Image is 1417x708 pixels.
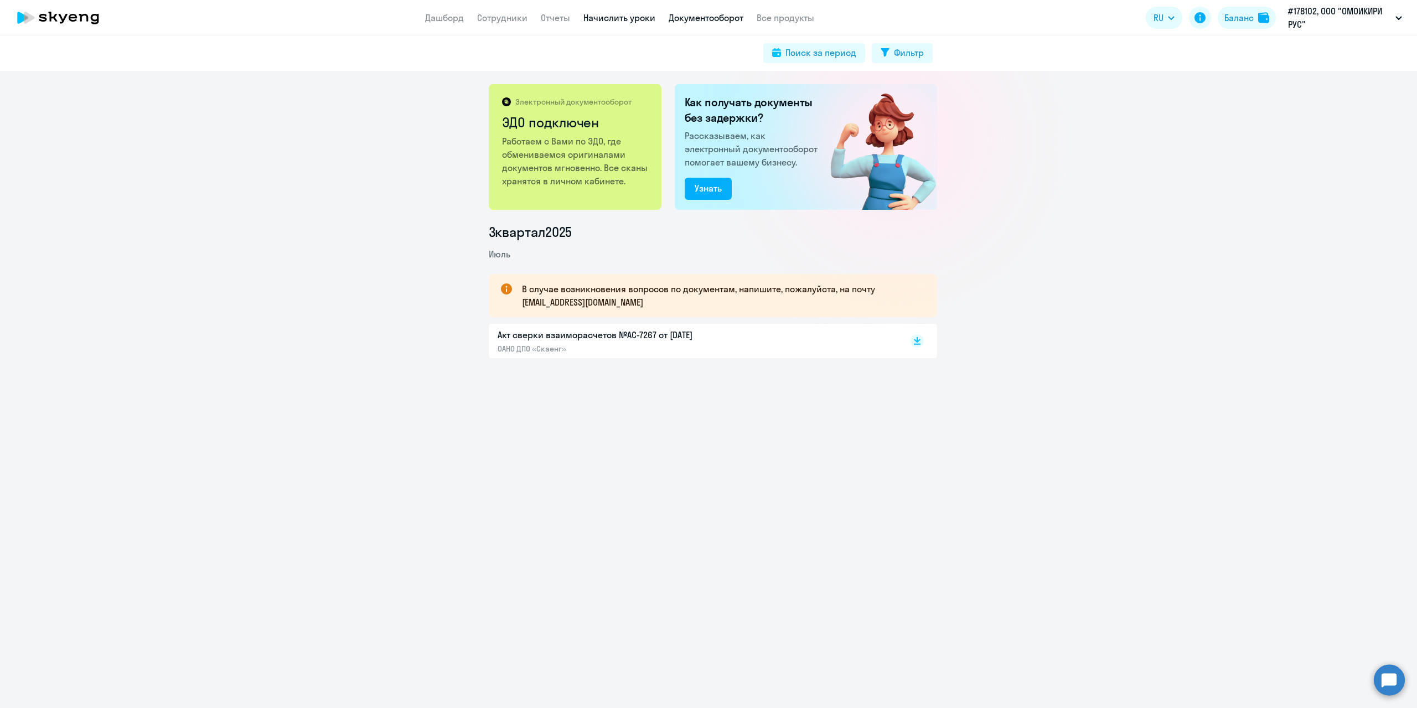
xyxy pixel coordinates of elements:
div: Баланс [1224,11,1254,24]
div: Фильтр [894,46,924,59]
img: balance [1258,12,1269,23]
a: Отчеты [541,12,570,23]
a: Документооборот [669,12,743,23]
button: Поиск за период [763,43,865,63]
button: Балансbalance [1218,7,1276,29]
button: Фильтр [872,43,933,63]
a: Все продукты [757,12,814,23]
p: Работаем с Вами по ЭДО, где обмениваемся оригиналами документов мгновенно. Все сканы хранятся в л... [502,135,650,188]
a: Начислить уроки [583,12,655,23]
p: В случае возникновения вопросов по документам, напишите, пожалуйста, на почту [EMAIL_ADDRESS][DOM... [522,282,917,309]
div: Поиск за период [785,46,856,59]
p: Электронный документооборот [515,97,632,107]
button: #178102, ООО "ОМОИКИРИ РУС" [1282,4,1408,31]
a: Дашборд [425,12,464,23]
p: Акт сверки взаиморасчетов №AC-7267 от [DATE] [498,328,730,342]
span: RU [1154,11,1163,24]
p: ОАНО ДПО «Скаенг» [498,344,730,354]
div: Узнать [695,182,722,195]
h2: Как получать документы без задержки? [685,95,822,126]
img: connected [813,84,937,210]
li: 3 квартал 2025 [489,223,937,241]
button: Узнать [685,178,732,200]
a: Акт сверки взаиморасчетов №AC-7267 от [DATE]ОАНО ДПО «Скаенг» [498,328,887,354]
p: Рассказываем, как электронный документооборот помогает вашему бизнесу. [685,129,822,169]
button: RU [1146,7,1182,29]
span: Июль [489,249,510,260]
a: Сотрудники [477,12,528,23]
p: #178102, ООО "ОМОИКИРИ РУС" [1288,4,1391,31]
h2: ЭДО подключен [502,113,650,131]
